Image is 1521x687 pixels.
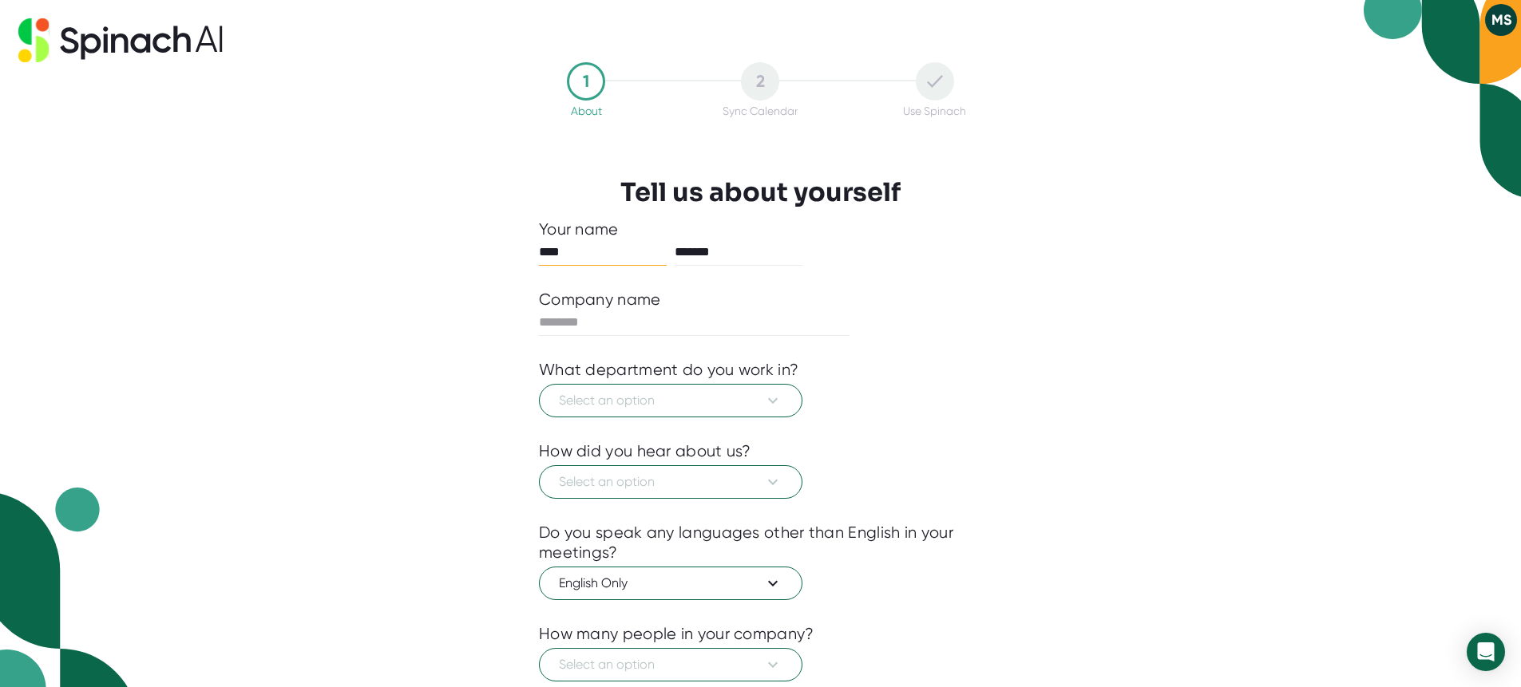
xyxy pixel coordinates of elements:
h3: Tell us about yourself [620,177,901,207]
div: Company name [539,290,661,310]
div: How did you hear about us? [539,441,751,461]
button: Select an option [539,384,802,417]
span: English Only [559,574,782,593]
button: MS [1485,4,1517,36]
div: Sync Calendar [723,105,798,117]
div: How many people in your company? [539,624,814,644]
div: What department do you work in? [539,360,798,380]
span: Select an option [559,391,782,410]
div: Do you speak any languages other than English in your meetings? [539,523,982,563]
button: English Only [539,567,802,600]
div: About [571,105,602,117]
div: Open Intercom Messenger [1467,633,1505,671]
div: Use Spinach [903,105,966,117]
div: 2 [741,62,779,101]
div: Your name [539,219,982,239]
div: 1 [567,62,605,101]
span: Select an option [559,655,782,674]
button: Select an option [539,648,802,681]
span: Select an option [559,472,782,492]
button: Select an option [539,465,802,499]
